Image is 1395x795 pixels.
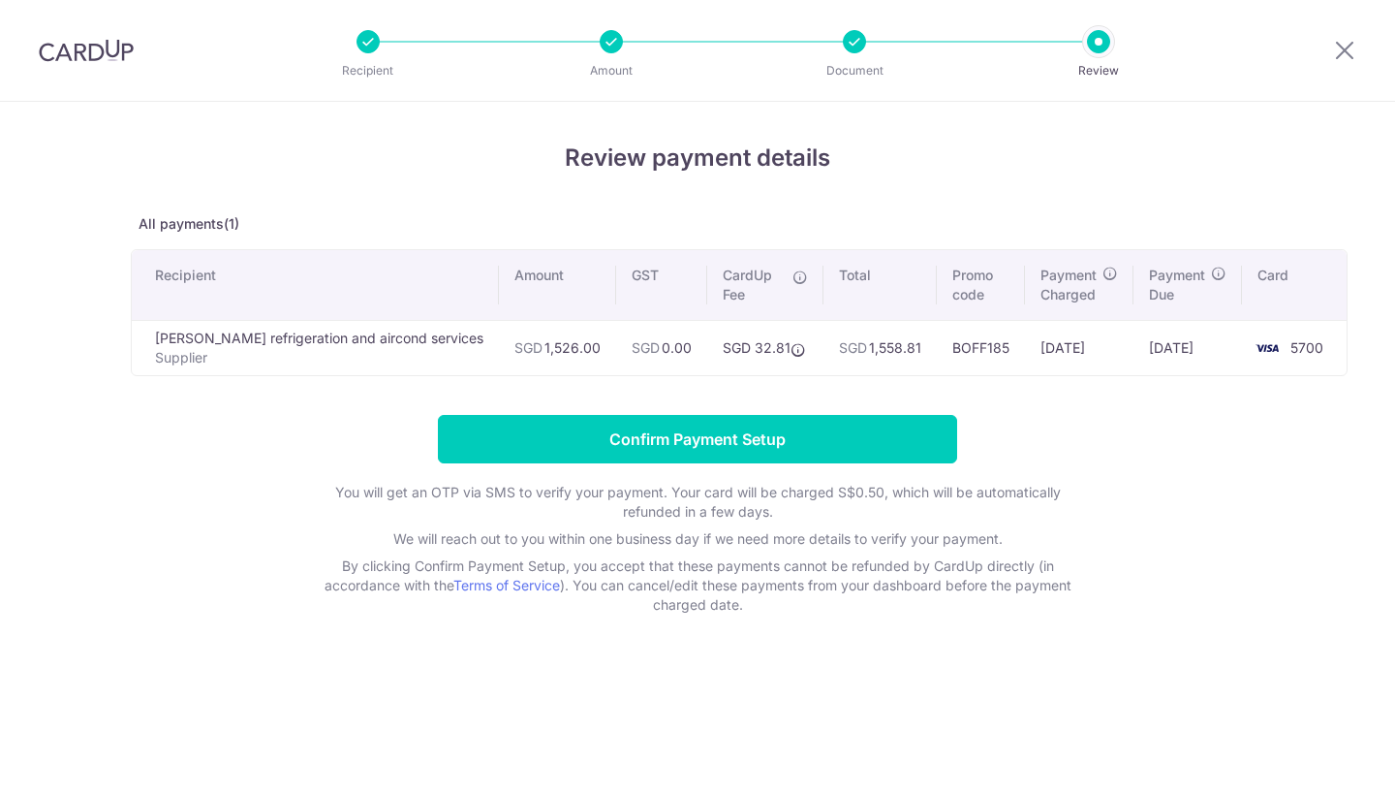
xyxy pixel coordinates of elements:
[310,529,1085,549] p: We will reach out to you within one business day if we need more details to verify your payment.
[1290,339,1323,356] span: 5700
[839,339,867,356] span: SGD
[1133,320,1242,375] td: [DATE]
[540,61,683,80] p: Amount
[39,39,134,62] img: CardUp
[453,577,560,593] a: Terms of Service
[310,483,1085,522] p: You will get an OTP via SMS to verify your payment. Your card will be charged S$0.50, which will ...
[823,250,937,320] th: Total
[1040,266,1097,304] span: Payment Charged
[499,320,616,375] td: 1,526.00
[131,214,1264,234] p: All payments(1)
[132,320,499,375] td: [PERSON_NAME] refrigeration and aircond services
[1027,61,1170,80] p: Review
[499,250,616,320] th: Amount
[1149,266,1205,304] span: Payment Due
[707,320,823,375] td: SGD 32.81
[310,556,1085,615] p: By clicking Confirm Payment Setup, you accept that these payments cannot be refunded by CardUp di...
[823,320,937,375] td: 1,558.81
[937,320,1025,375] td: BOFF185
[1248,336,1286,360] img: <span class="translation_missing" title="translation missing: en.account_steps.new_confirm_form.b...
[155,348,483,367] p: Supplier
[616,250,707,320] th: GST
[132,250,499,320] th: Recipient
[783,61,926,80] p: Document
[632,339,660,356] span: SGD
[1025,320,1133,375] td: [DATE]
[616,320,707,375] td: 0.00
[514,339,542,356] span: SGD
[723,266,783,304] span: CardUp Fee
[131,141,1264,175] h4: Review payment details
[937,250,1025,320] th: Promo code
[296,61,440,80] p: Recipient
[438,415,957,463] input: Confirm Payment Setup
[1242,250,1347,320] th: Card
